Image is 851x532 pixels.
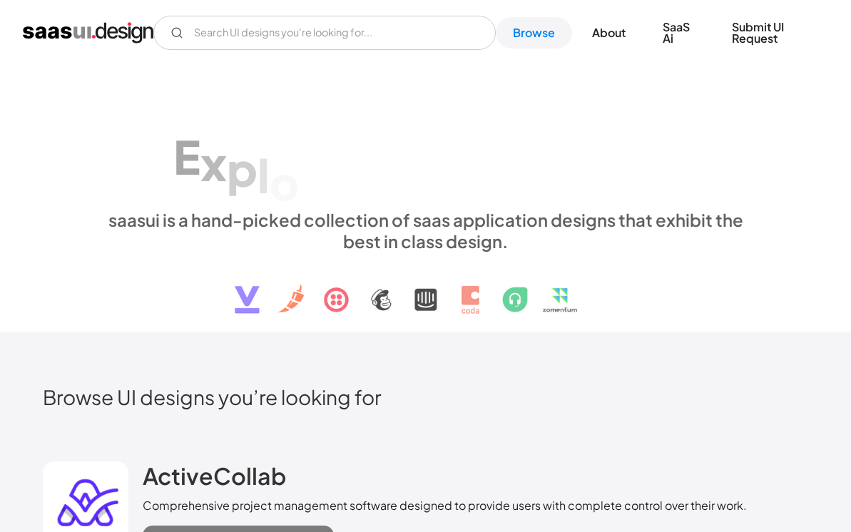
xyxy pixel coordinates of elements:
[98,86,754,195] h1: Explore SaaS UI design patterns & interactions.
[258,148,270,203] div: l
[98,209,754,252] div: saasui is a hand-picked collection of saas application designs that exhibit the best in class des...
[143,497,747,514] div: Comprehensive project management software designed to provide users with complete control over th...
[496,17,572,48] a: Browse
[143,461,286,490] h2: ActiveCollab
[575,17,643,48] a: About
[227,141,258,196] div: p
[43,384,809,409] h2: Browse UI designs you’re looking for
[715,11,828,54] a: Submit UI Request
[153,16,496,50] input: Search UI designs you're looking for...
[270,154,300,209] div: o
[200,135,227,190] div: x
[173,129,200,184] div: E
[646,11,711,54] a: SaaS Ai
[153,16,496,50] form: Email Form
[210,252,642,326] img: text, icon, saas logo
[143,461,286,497] a: ActiveCollab
[23,21,153,44] a: home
